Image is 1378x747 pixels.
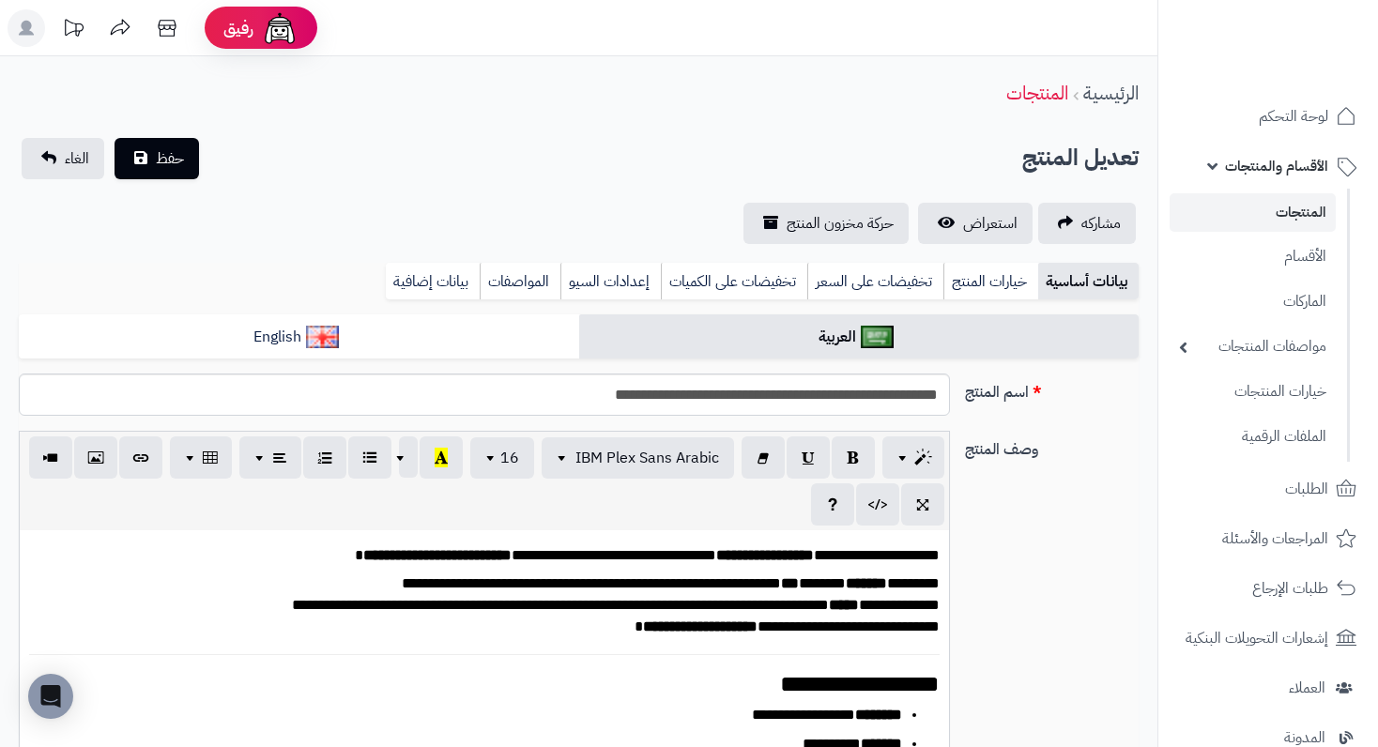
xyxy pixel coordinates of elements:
[1170,236,1336,277] a: الأقسام
[1022,139,1139,177] h2: تعديل المنتج
[575,447,719,469] span: IBM Plex Sans Arabic
[1252,575,1328,602] span: طلبات الإرجاع
[500,447,519,469] span: 16
[1289,675,1325,701] span: العملاء
[1170,616,1367,661] a: إشعارات التحويلات البنكية
[65,147,89,170] span: الغاء
[807,263,943,300] a: تخفيضات على السعر
[261,9,299,47] img: ai-face.png
[480,263,560,300] a: المواصفات
[306,326,339,348] img: English
[1170,282,1336,322] a: الماركات
[1083,79,1139,107] a: الرئيسية
[1170,665,1367,710] a: العملاء
[22,138,104,179] a: الغاء
[542,437,734,479] button: IBM Plex Sans Arabic
[1170,327,1336,367] a: مواصفات المنتجات
[957,431,1147,461] label: وصف المنتج
[1170,566,1367,611] a: طلبات الإرجاع
[50,9,97,52] a: تحديثات المنصة
[787,212,894,235] span: حركة مخزون المنتج
[1081,212,1121,235] span: مشاركه
[1285,476,1328,502] span: الطلبات
[1170,372,1336,412] a: خيارات المنتجات
[19,314,579,360] a: English
[1170,516,1367,561] a: المراجعات والأسئلة
[470,437,534,479] button: 16
[743,203,909,244] a: حركة مخزون المنتج
[1186,625,1328,651] span: إشعارات التحويلات البنكية
[1170,466,1367,511] a: الطلبات
[963,212,1018,235] span: استعراض
[579,314,1140,360] a: العربية
[386,263,480,300] a: بيانات إضافية
[1259,103,1328,130] span: لوحة التحكم
[861,326,894,348] img: العربية
[1170,94,1367,139] a: لوحة التحكم
[1222,526,1328,552] span: المراجعات والأسئلة
[1038,203,1136,244] a: مشاركه
[661,263,807,300] a: تخفيضات على الكميات
[1038,263,1139,300] a: بيانات أساسية
[223,17,253,39] span: رفيق
[943,263,1038,300] a: خيارات المنتج
[1170,417,1336,457] a: الملفات الرقمية
[1006,79,1068,107] a: المنتجات
[918,203,1033,244] a: استعراض
[560,263,661,300] a: إعدادات السيو
[957,373,1147,404] label: اسم المنتج
[1170,193,1336,232] a: المنتجات
[1225,153,1328,179] span: الأقسام والمنتجات
[28,674,73,719] div: Open Intercom Messenger
[115,138,199,179] button: حفظ
[156,147,184,170] span: حفظ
